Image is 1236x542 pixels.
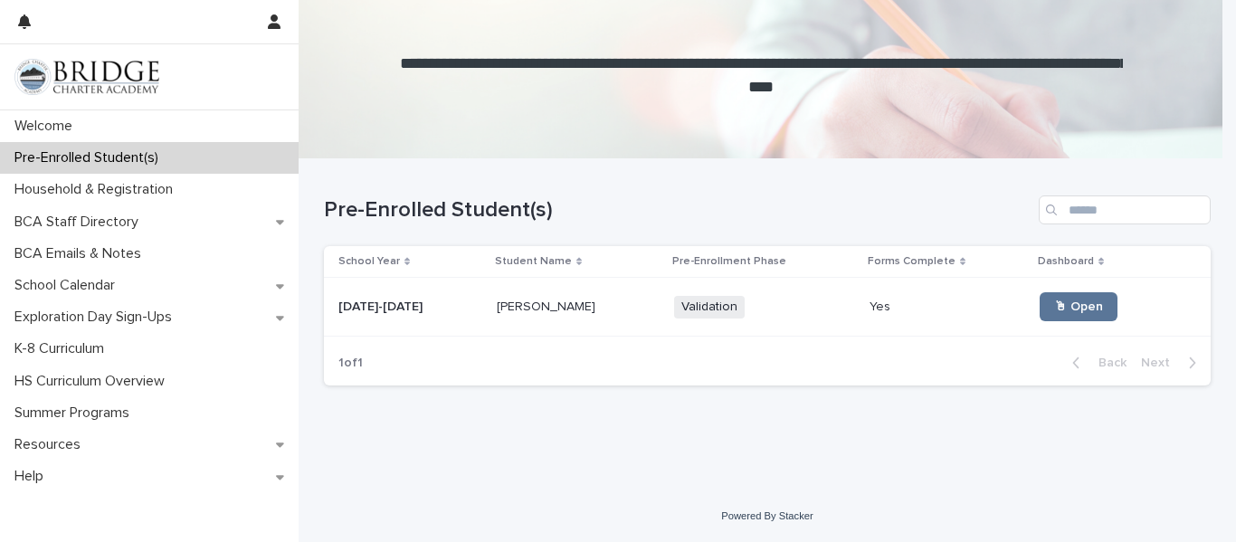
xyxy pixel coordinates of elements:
p: School Year [338,252,400,271]
p: Help [7,468,58,485]
p: Exploration Day Sign-Ups [7,309,186,326]
img: V1C1m3IdTEidaUdm9Hs0 [14,59,159,95]
button: Next [1134,355,1211,371]
p: Pre-Enrolled Student(s) [7,149,173,166]
a: 🖱 Open [1040,292,1117,321]
p: HS Curriculum Overview [7,373,179,390]
input: Search [1039,195,1211,224]
p: [DATE]-[DATE] [338,296,426,315]
p: BCA Staff Directory [7,214,153,231]
p: K-8 Curriculum [7,340,119,357]
p: Dashboard [1038,252,1094,271]
p: Pre-Enrollment Phase [672,252,786,271]
a: Powered By Stacker [721,510,813,521]
span: Back [1088,357,1127,369]
span: 🖱 Open [1054,300,1103,313]
h1: Pre-Enrolled Student(s) [324,197,1032,223]
p: Yes [870,296,894,315]
span: Next [1141,357,1181,369]
p: BCA Emails & Notes [7,245,156,262]
p: Summer Programs [7,404,144,422]
span: Validation [674,296,745,319]
p: Forms Complete [868,252,956,271]
p: Student Name [495,252,572,271]
p: [PERSON_NAME] [497,296,599,315]
p: Household & Registration [7,181,187,198]
p: Resources [7,436,95,453]
p: Welcome [7,118,87,135]
p: 1 of 1 [324,341,377,385]
p: School Calendar [7,277,129,294]
tr: [DATE]-[DATE][DATE]-[DATE] [PERSON_NAME][PERSON_NAME] ValidationYesYes 🖱 Open [324,278,1211,337]
button: Back [1058,355,1134,371]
